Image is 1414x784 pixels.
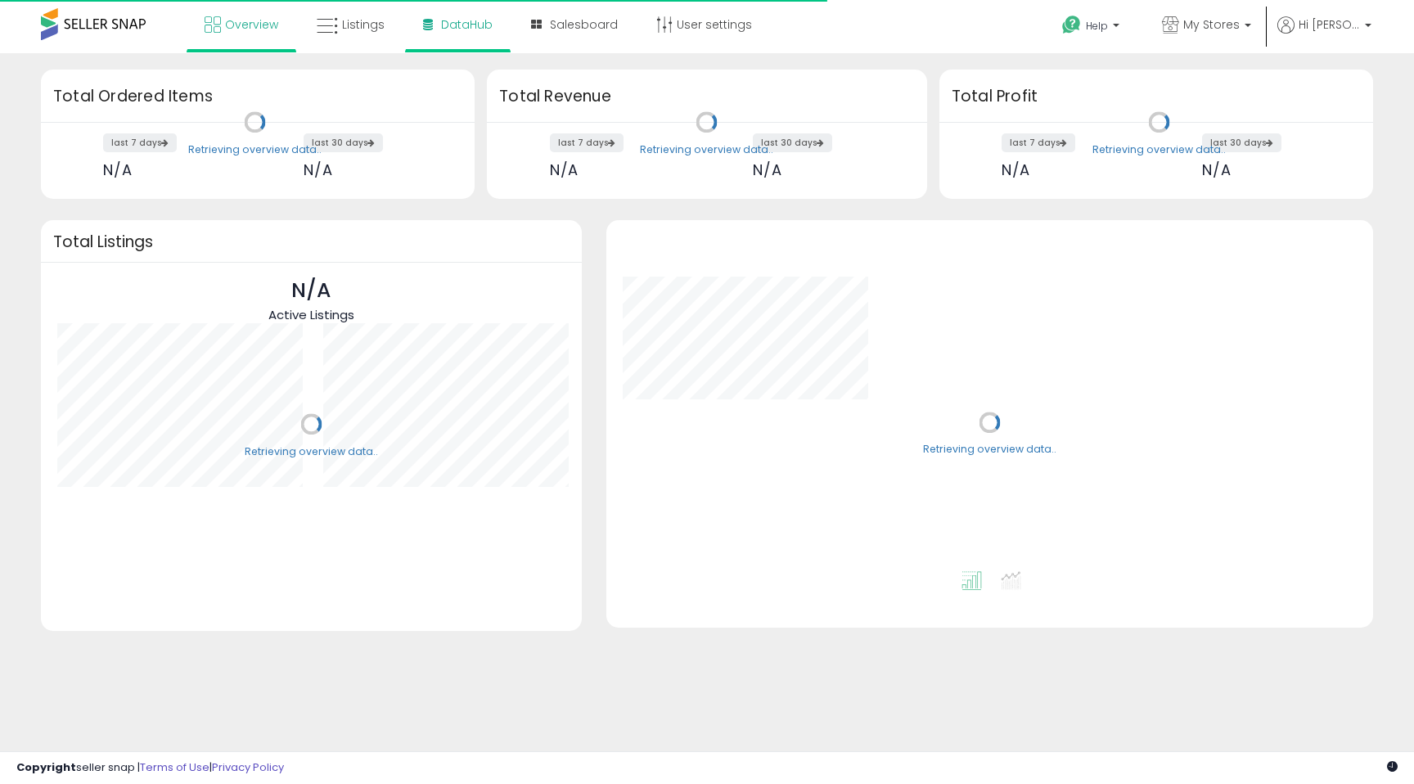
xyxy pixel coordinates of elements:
span: Listings [342,16,385,33]
a: Hi [PERSON_NAME] [1277,16,1371,53]
span: Help [1086,19,1108,33]
div: Retrieving overview data.. [188,142,322,157]
div: Retrieving overview data.. [923,443,1056,457]
div: Retrieving overview data.. [1092,142,1226,157]
span: DataHub [441,16,493,33]
i: Get Help [1061,15,1082,35]
div: Retrieving overview data.. [640,142,773,157]
span: Hi [PERSON_NAME] [1299,16,1360,33]
span: Salesboard [550,16,618,33]
div: Retrieving overview data.. [245,444,378,459]
span: My Stores [1183,16,1240,33]
span: Overview [225,16,278,33]
a: Help [1049,2,1136,53]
